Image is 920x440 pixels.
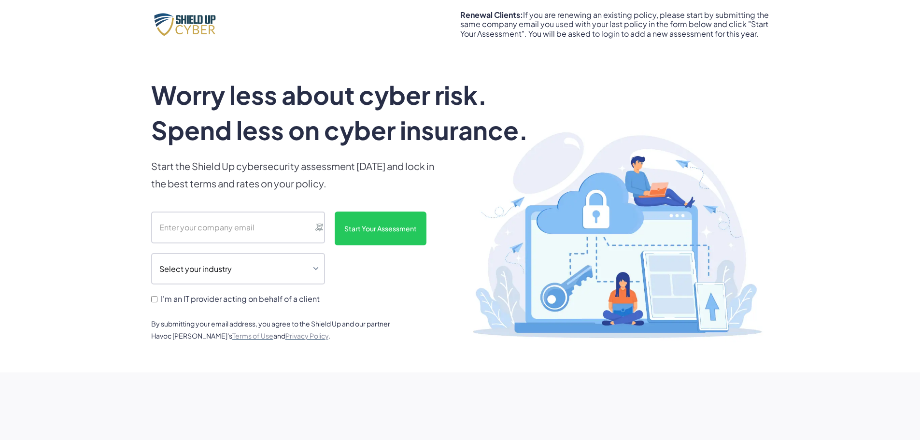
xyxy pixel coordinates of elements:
[285,331,328,340] a: Privacy Policy
[335,212,426,245] input: Start Your Assessment
[151,11,224,38] img: Shield Up Cyber Logo
[460,10,769,38] div: If you are renewing an existing policy, please start by submitting the same company email you use...
[161,294,320,303] span: I'm an IT provider acting on behalf of a client
[460,10,523,20] strong: Renewal Clients:
[151,77,553,148] h1: Worry less about cyber risk. Spend less on cyber insurance.
[151,212,325,243] input: Enter your company email
[151,318,402,342] div: By submitting your email address, you agree to the Shield Up and our partner Havoc [PERSON_NAME]'...
[151,157,441,192] p: Start the Shield Up cybersecurity assessment [DATE] and lock in the best terms and rates on your ...
[232,331,273,340] a: Terms of Use
[151,296,157,302] input: I'm an IT provider acting on behalf of a client
[151,212,441,306] form: scanform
